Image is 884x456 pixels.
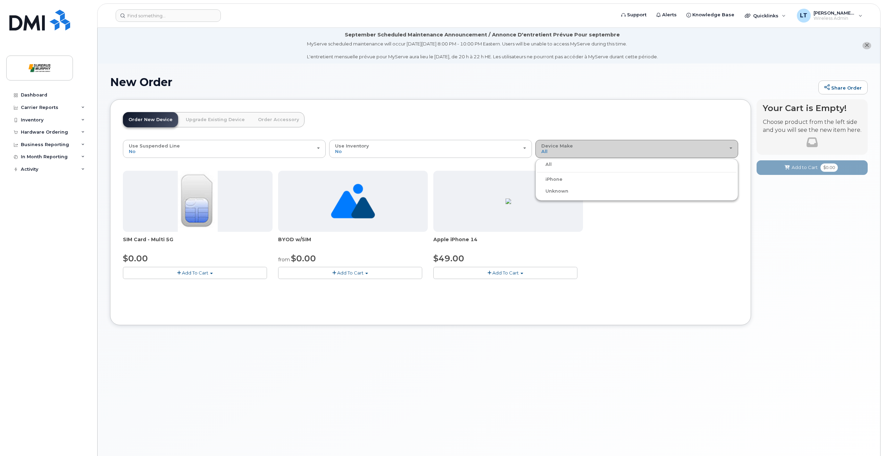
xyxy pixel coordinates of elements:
button: Add To Cart [123,267,267,279]
span: Add to Cart [792,164,818,171]
div: SIM Card - Multi 5G [123,236,273,250]
span: Add To Cart [182,270,208,276]
span: $0.00 [123,253,148,263]
div: MyServe scheduled maintenance will occur [DATE][DATE] 8:00 PM - 10:00 PM Eastern. Users will be u... [307,41,658,60]
p: Choose product from the left side and you will see the new item here. [763,118,861,134]
div: Apple iPhone 14 [433,236,583,250]
button: Use Inventory No [329,140,532,158]
small: from [278,256,290,263]
span: All [541,149,548,154]
span: No [335,149,342,154]
button: Add To Cart [433,267,577,279]
button: Add to Cart $0.00 [757,160,868,175]
img: 00D627D4-43E9-49B7-A367-2C99342E128C.jpg [178,171,217,232]
a: Upgrade Existing Device [180,112,250,127]
span: No [129,149,135,154]
span: Use Suspended Line [129,143,180,149]
button: Add To Cart [278,267,422,279]
a: Order Accessory [252,112,305,127]
span: Add To Cart [337,270,364,276]
span: Add To Cart [492,270,519,276]
label: Unknown [537,187,568,195]
span: $49.00 [433,253,464,263]
div: BYOD w/SIM [278,236,428,250]
div: September Scheduled Maintenance Announcement / Annonce D'entretient Prévue Pour septembre [345,31,620,39]
button: Device Make All [535,140,738,158]
label: iPhone [537,175,562,184]
button: Use Suspended Line No [123,140,326,158]
a: Share Order [818,81,868,94]
span: Use Inventory [335,143,369,149]
img: no_image_found-2caef05468ed5679b831cfe6fc140e25e0c280774317ffc20a367ab7fd17291e.png [331,171,375,232]
span: $0.00 [820,163,838,172]
h1: New Order [110,76,815,88]
label: All [537,160,552,169]
span: Device Make [541,143,573,149]
img: 6598ED92-4C32-42D3-A63C-95DFAC6CCF4E.png [506,199,511,204]
h4: Your Cart is Empty! [763,103,861,113]
span: $0.00 [291,253,316,263]
a: Order New Device [123,112,178,127]
button: close notification [862,42,871,49]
